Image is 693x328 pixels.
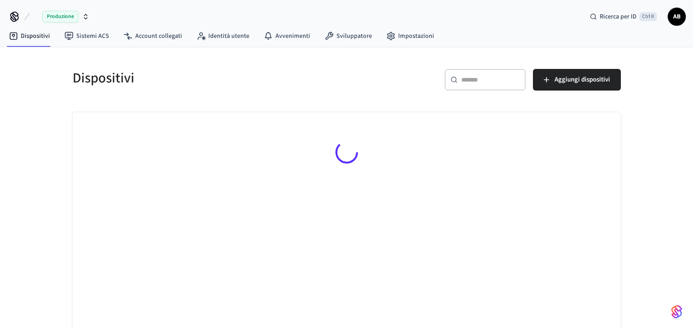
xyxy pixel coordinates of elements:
font: Sviluppatore [336,32,372,41]
span: Ctrl K [639,12,657,21]
a: Account collegati [116,28,189,44]
h5: Dispositivi [73,69,341,87]
img: SeamLogoGradient.69752ec5.svg [671,305,682,319]
span: Ricerca per ID [600,12,637,21]
div: Ricerca per IDCtrl K [583,9,664,25]
span: Produzione [42,11,78,23]
a: Identità utente [189,28,257,44]
a: Dispositivi [2,28,57,44]
span: Aggiungi dispositivi [555,74,610,86]
a: Sviluppatore [317,28,379,44]
font: Sistemi ACS [76,32,109,41]
button: AB [668,8,686,26]
font: Identità utente [208,32,249,41]
font: Impostazioni [398,32,434,41]
a: Avvenimenti [257,28,317,44]
a: Sistemi ACS [57,28,116,44]
font: Avvenimenti [275,32,310,41]
font: Dispositivi [21,32,50,41]
button: Aggiungi dispositivi [533,69,621,91]
font: Account collegati [135,32,182,41]
a: Impostazioni [379,28,441,44]
span: AB [669,9,685,25]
